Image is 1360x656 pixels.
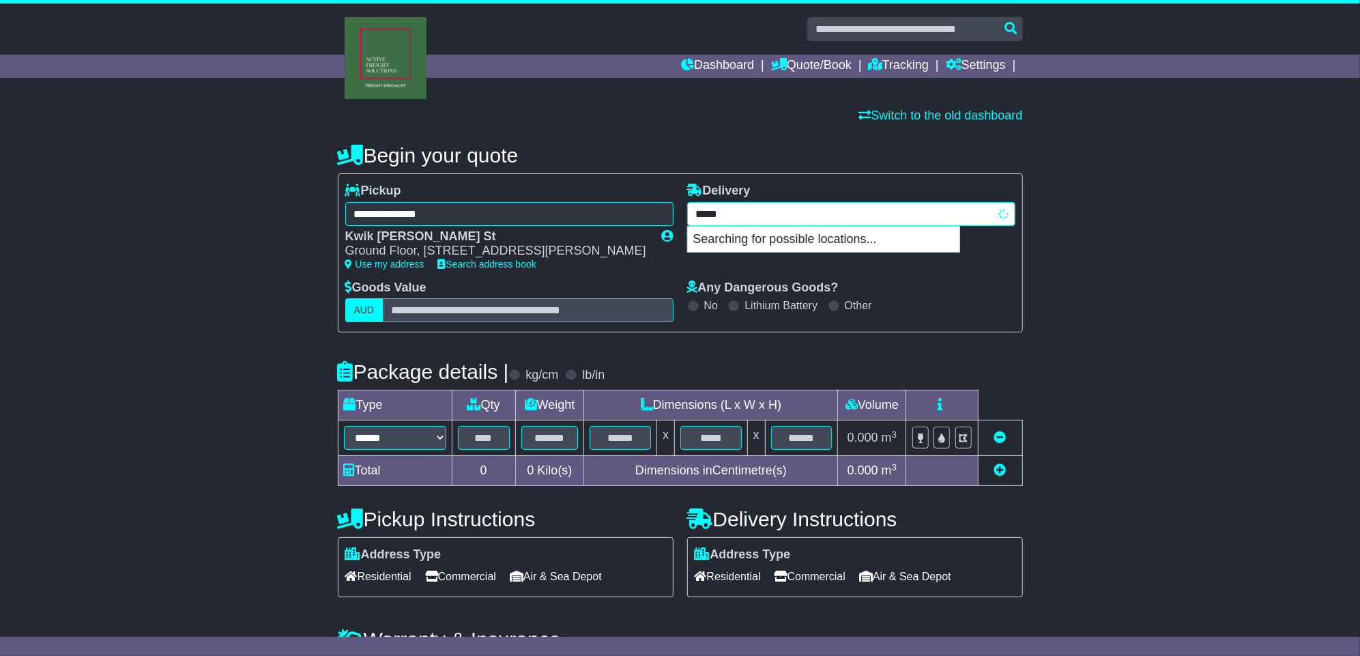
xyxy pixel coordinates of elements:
label: kg/cm [525,368,558,383]
td: 0 [452,456,515,486]
label: Any Dangerous Goods? [687,281,839,296]
span: Residential [695,566,761,587]
td: Dimensions (L x W x H) [584,390,838,420]
label: Lithium Battery [744,299,818,312]
label: Address Type [695,547,791,562]
label: Address Type [345,547,442,562]
typeahead: Please provide city [687,202,1015,226]
label: Pickup [345,184,401,199]
a: Add new item [994,464,1007,477]
h4: Pickup Instructions [338,508,674,530]
span: Residential [345,566,411,587]
a: Search address book [438,259,536,270]
span: m [882,464,897,477]
label: No [704,299,718,312]
p: Searching for possible locations... [688,227,959,253]
td: Dimensions in Centimetre(s) [584,456,838,486]
label: lb/in [582,368,605,383]
h4: Begin your quote [338,144,1023,167]
h4: Warranty & Insurance [338,628,1023,651]
span: Commercial [425,566,496,587]
div: Kwik [PERSON_NAME] St [345,229,648,244]
a: Settings [946,55,1006,78]
td: x [747,420,765,456]
td: x [657,420,675,456]
a: Switch to the old dashboard [858,109,1022,122]
span: Air & Sea Depot [510,566,602,587]
span: m [882,431,897,444]
td: Kilo(s) [515,456,584,486]
span: 0.000 [848,464,878,477]
span: Air & Sea Depot [859,566,951,587]
label: Goods Value [345,281,426,296]
a: Use my address [345,259,424,270]
a: Remove this item [994,431,1007,444]
td: Weight [515,390,584,420]
h4: Package details | [338,360,509,383]
a: Tracking [869,55,929,78]
h4: Delivery Instructions [687,508,1023,530]
a: Dashboard [681,55,754,78]
label: Other [845,299,872,312]
label: Delivery [687,184,751,199]
td: Volume [838,390,906,420]
span: 0 [527,464,534,477]
div: Ground Floor, [STREET_ADDRESS][PERSON_NAME] [345,244,648,259]
sup: 3 [892,462,897,472]
td: Type [338,390,452,420]
td: Total [338,456,452,486]
label: AUD [345,298,384,322]
span: Commercial [775,566,845,587]
span: 0.000 [848,431,878,444]
td: Qty [452,390,515,420]
sup: 3 [892,429,897,440]
a: Quote/Book [771,55,852,78]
